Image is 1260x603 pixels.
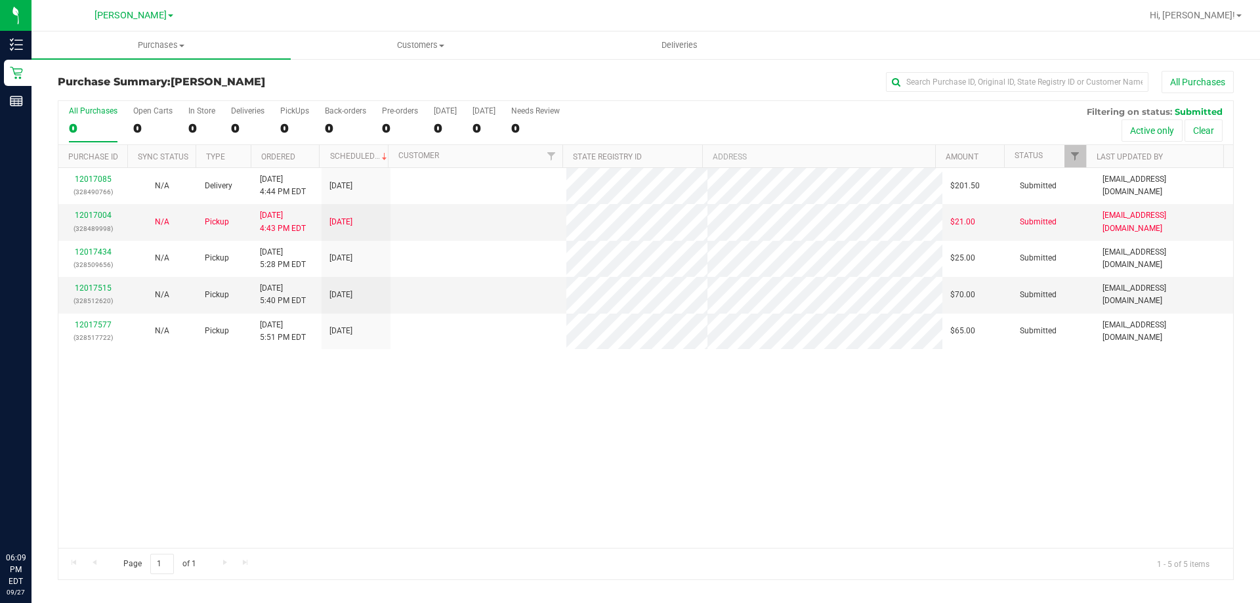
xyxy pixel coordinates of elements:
span: Purchases [31,39,291,51]
inline-svg: Retail [10,66,23,79]
a: Scheduled [330,152,390,161]
span: [DATE] 5:40 PM EDT [260,282,306,307]
inline-svg: Reports [10,94,23,108]
a: Filter [1064,145,1086,167]
button: N/A [155,252,169,264]
button: Active only [1122,119,1183,142]
div: 0 [472,121,495,136]
a: 12017434 [75,247,112,257]
span: Customers [291,39,549,51]
span: Submitted [1020,289,1057,301]
span: Delivery [205,180,232,192]
span: Page of 1 [112,554,207,574]
span: [EMAIL_ADDRESS][DOMAIN_NAME] [1102,319,1225,344]
a: Last Updated By [1097,152,1163,161]
a: 12017085 [75,175,112,184]
p: (328489998) [66,222,119,235]
a: Type [206,152,225,161]
button: N/A [155,289,169,301]
span: Pickup [205,252,229,264]
p: (328517722) [66,331,119,344]
div: [DATE] [472,106,495,115]
h3: Purchase Summary: [58,76,450,88]
a: 12017004 [75,211,112,220]
p: 06:09 PM EDT [6,552,26,587]
div: Back-orders [325,106,366,115]
a: Customer [398,151,439,160]
button: N/A [155,216,169,228]
input: 1 [150,554,174,574]
span: Not Applicable [155,181,169,190]
p: 09/27 [6,587,26,597]
span: Not Applicable [155,290,169,299]
span: $201.50 [950,180,980,192]
a: Purchase ID [68,152,118,161]
a: 12017577 [75,320,112,329]
div: 0 [280,121,309,136]
p: (328512620) [66,295,119,307]
a: Filter [541,145,562,167]
div: In Store [188,106,215,115]
span: Not Applicable [155,217,169,226]
p: (328509656) [66,259,119,271]
span: [EMAIL_ADDRESS][DOMAIN_NAME] [1102,173,1225,198]
span: [DATE] 4:43 PM EDT [260,209,306,234]
span: Pickup [205,289,229,301]
a: Amount [946,152,978,161]
span: 1 - 5 of 5 items [1146,554,1220,573]
div: Needs Review [511,106,560,115]
div: PickUps [280,106,309,115]
div: 0 [133,121,173,136]
span: [DATE] [329,216,352,228]
span: [DATE] 5:28 PM EDT [260,246,306,271]
a: Sync Status [138,152,188,161]
div: Pre-orders [382,106,418,115]
span: Submitted [1175,106,1223,117]
span: $70.00 [950,289,975,301]
a: Ordered [261,152,295,161]
input: Search Purchase ID, Original ID, State Registry ID or Customer Name... [886,72,1148,92]
span: Submitted [1020,325,1057,337]
span: [DATE] [329,180,352,192]
span: Not Applicable [155,253,169,262]
span: [EMAIL_ADDRESS][DOMAIN_NAME] [1102,282,1225,307]
span: [DATE] 5:51 PM EDT [260,319,306,344]
span: Deliveries [644,39,715,51]
div: 0 [188,121,215,136]
inline-svg: Inventory [10,38,23,51]
span: $65.00 [950,325,975,337]
div: Open Carts [133,106,173,115]
a: Customers [291,31,550,59]
span: [EMAIL_ADDRESS][DOMAIN_NAME] [1102,246,1225,271]
a: Status [1015,151,1043,160]
button: N/A [155,180,169,192]
div: 0 [69,121,117,136]
div: 0 [231,121,264,136]
span: [DATE] [329,252,352,264]
div: 0 [382,121,418,136]
div: [DATE] [434,106,457,115]
span: [DATE] 4:44 PM EDT [260,173,306,198]
button: N/A [155,325,169,337]
span: [PERSON_NAME] [171,75,265,88]
span: Submitted [1020,252,1057,264]
span: Hi, [PERSON_NAME]! [1150,10,1235,20]
span: [DATE] [329,289,352,301]
div: Deliveries [231,106,264,115]
th: Address [702,145,935,168]
span: Filtering on status: [1087,106,1172,117]
button: All Purchases [1162,71,1234,93]
span: [EMAIL_ADDRESS][DOMAIN_NAME] [1102,209,1225,234]
span: [PERSON_NAME] [94,10,167,21]
iframe: Resource center [13,498,52,537]
span: [DATE] [329,325,352,337]
span: Pickup [205,216,229,228]
div: 0 [325,121,366,136]
span: Submitted [1020,216,1057,228]
span: $25.00 [950,252,975,264]
div: 0 [434,121,457,136]
a: Deliveries [550,31,809,59]
span: $21.00 [950,216,975,228]
div: 0 [511,121,560,136]
span: Pickup [205,325,229,337]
